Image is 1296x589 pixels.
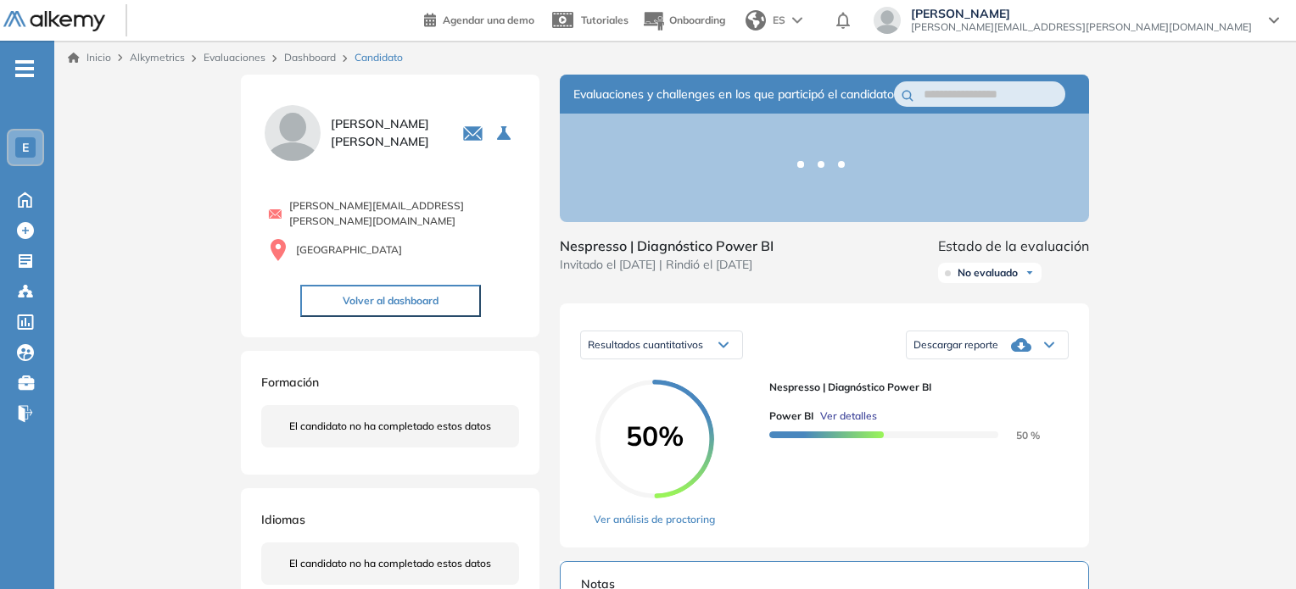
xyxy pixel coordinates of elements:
button: Volver al dashboard [300,285,481,317]
div: Widget de chat [992,393,1296,589]
span: Invitado el [DATE] | Rindió el [DATE] [560,256,774,274]
span: Formación [261,375,319,390]
span: [PERSON_NAME] [911,7,1252,20]
a: Evaluaciones [204,51,265,64]
span: El candidato no ha completado estos datos [289,419,491,434]
span: No evaluado [958,266,1018,280]
span: 50% [595,422,714,449]
img: arrow [792,17,802,24]
span: Candidato [355,50,403,65]
span: Evaluaciones y challenges en los que participó el candidato [573,86,894,103]
span: E [22,141,29,154]
img: Ícono de flecha [1025,268,1035,278]
span: Agendar una demo [443,14,534,26]
span: El candidato no ha completado estos datos [289,556,491,571]
span: Alkymetrics [130,51,185,64]
button: Onboarding [642,3,725,39]
a: Inicio [68,50,111,65]
img: Logo [3,11,105,32]
img: world [746,10,766,31]
span: Onboarding [669,14,725,26]
span: Nespresso | Diagnóstico Power BI [560,236,774,256]
span: Estado de la evaluación [938,236,1089,256]
span: [GEOGRAPHIC_DATA] [296,242,402,258]
span: [PERSON_NAME][EMAIL_ADDRESS][PERSON_NAME][DOMAIN_NAME] [911,20,1252,34]
span: Power BI [769,408,813,424]
span: Idiomas [261,512,305,527]
a: Dashboard [284,51,336,64]
span: [PERSON_NAME][EMAIL_ADDRESS][PERSON_NAME][DOMAIN_NAME] [289,198,519,229]
span: ES [773,13,785,28]
span: Resultados cuantitativos [588,338,703,351]
a: Ver análisis de proctoring [594,512,715,527]
span: Descargar reporte [913,338,998,352]
span: Ver detalles [820,408,877,424]
span: Tutoriales [581,14,628,26]
iframe: Chat Widget [992,393,1296,589]
button: Ver detalles [813,408,877,424]
span: Nespresso | Diagnóstico Power BI [769,380,1055,395]
span: [PERSON_NAME] [PERSON_NAME] [331,115,442,151]
img: PROFILE_MENU_LOGO_USER [261,102,324,164]
i: - [15,67,34,70]
a: Agendar una demo [424,8,534,29]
